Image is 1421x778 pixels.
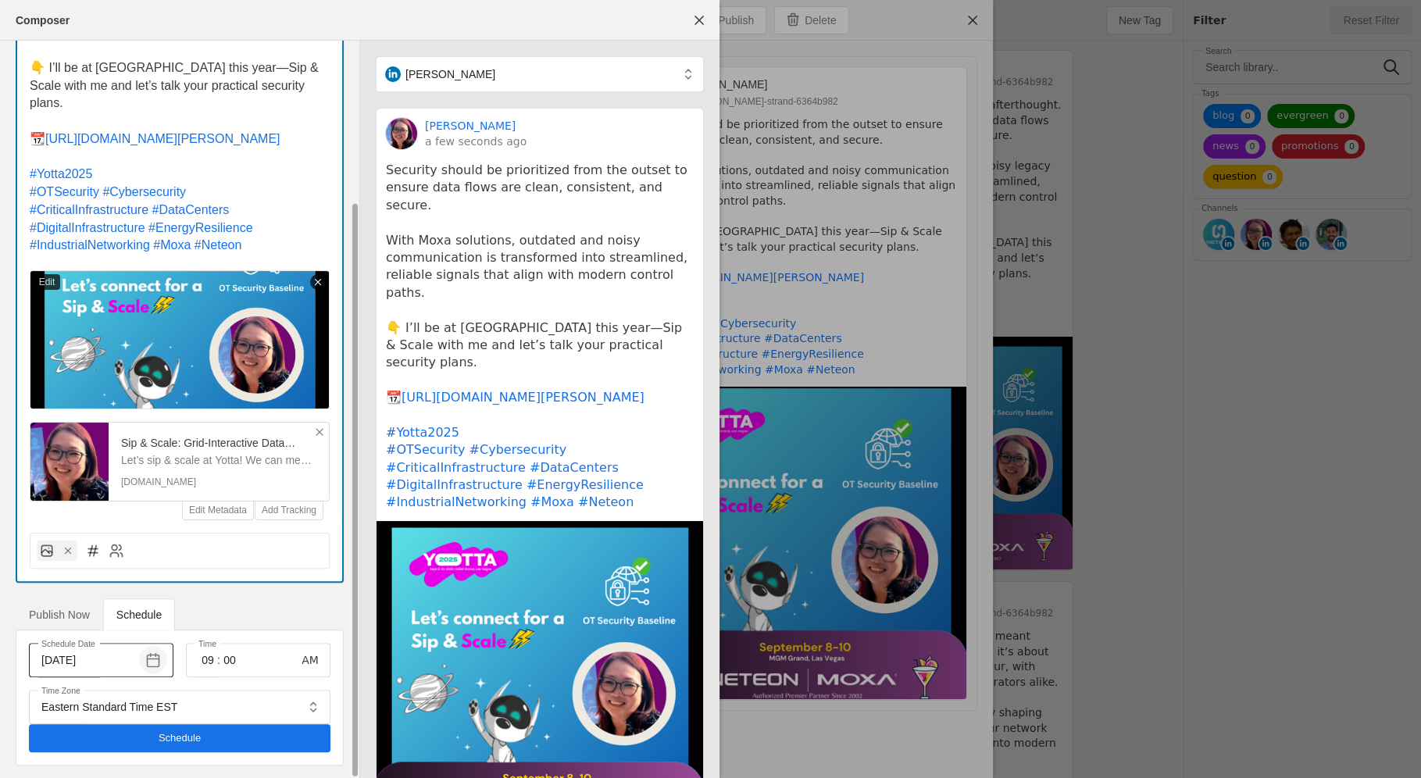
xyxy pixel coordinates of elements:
[102,185,186,198] span: #Cybersecurity
[41,41,172,53] div: Domain: [DOMAIN_NAME]
[41,683,80,698] mat-label: Time Zone
[44,25,77,37] div: v 4.0.25
[30,270,330,409] img: ee30f1a8-3b42-577d-8b38-a7e96153e0f0.png
[45,132,280,145] span: [URL][DOMAIN_NAME][PERSON_NAME]
[29,724,330,752] button: Schedule
[121,452,316,468] p: Let’s sip & scale at Yotta! We can meet right at the event, grab a coffee at Starbucks, chat over...
[152,203,230,216] span: #DataCenters
[59,92,140,102] div: Domain Overview
[30,61,322,109] span: 👇 I’ll be at [GEOGRAPHIC_DATA] this year—Sip & Scale with me and let’s talk your practical securi...
[25,25,37,37] img: logo_orange.svg
[195,238,242,252] span: #Neteon
[527,477,644,492] a: #EnergyResilience
[402,390,644,405] a: [URL][DOMAIN_NAME][PERSON_NAME]
[42,91,55,103] img: tab_domain_overview_orange.svg
[30,238,150,252] span: #IndustrialNetworking
[30,221,145,234] span: #DigitalInfrastructure
[530,460,619,475] a: #DataCenters
[148,221,252,234] span: #EnergyResilience
[425,118,516,134] a: [PERSON_NAME]
[530,494,574,509] a: #Moxa
[386,477,523,492] a: #DigitalInfrastructure
[217,652,220,668] span: :
[41,637,95,651] mat-label: Schedule Date
[155,91,168,103] img: tab_keywords_by_traffic_grey.svg
[313,426,326,438] app-icon: Remove
[116,609,162,620] span: Schedule
[220,651,239,669] input: Minutes
[159,730,201,746] span: Schedule
[30,423,109,501] img: Sip & Scale: Grid-Interactive Data Centers × Renewables - Kelly Wang
[386,460,526,475] a: #CriticalInfrastructure
[121,476,316,488] div: [DOMAIN_NAME]
[198,637,216,651] mat-label: Time
[16,12,70,28] div: Composer
[296,646,324,674] button: AM
[173,92,263,102] div: Keywords by Traffic
[310,274,326,290] div: remove
[29,609,90,620] span: Publish Now
[386,494,527,509] a: #IndustrialNetworking
[425,134,527,149] a: a few seconds ago
[386,162,694,512] pre: Security should be prioritized from the outset to ensure data flows are clean, consistent, and se...
[386,442,465,457] a: #OTSecurity
[30,132,45,145] span: 📆
[30,167,92,180] span: #Yotta2025
[34,274,60,290] div: Edit
[299,693,327,721] button: Select Timezone
[198,651,217,669] input: Hours
[578,494,634,509] a: #Neteon
[386,425,459,440] a: #Yotta2025
[470,442,567,457] a: #Cybersecurity
[386,118,417,149] img: cache
[25,41,37,53] img: website_grey.svg
[153,238,191,252] span: #Moxa
[30,185,99,198] span: #OTSecurity
[405,66,495,82] span: [PERSON_NAME]
[30,203,148,216] span: #CriticalInfrastructure
[255,501,323,519] button: Add Tracking
[121,435,316,451] div: Sip & Scale: Grid-Interactive Data Centers × Renewables - Kelly Wang
[183,501,253,519] button: Edit Metadata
